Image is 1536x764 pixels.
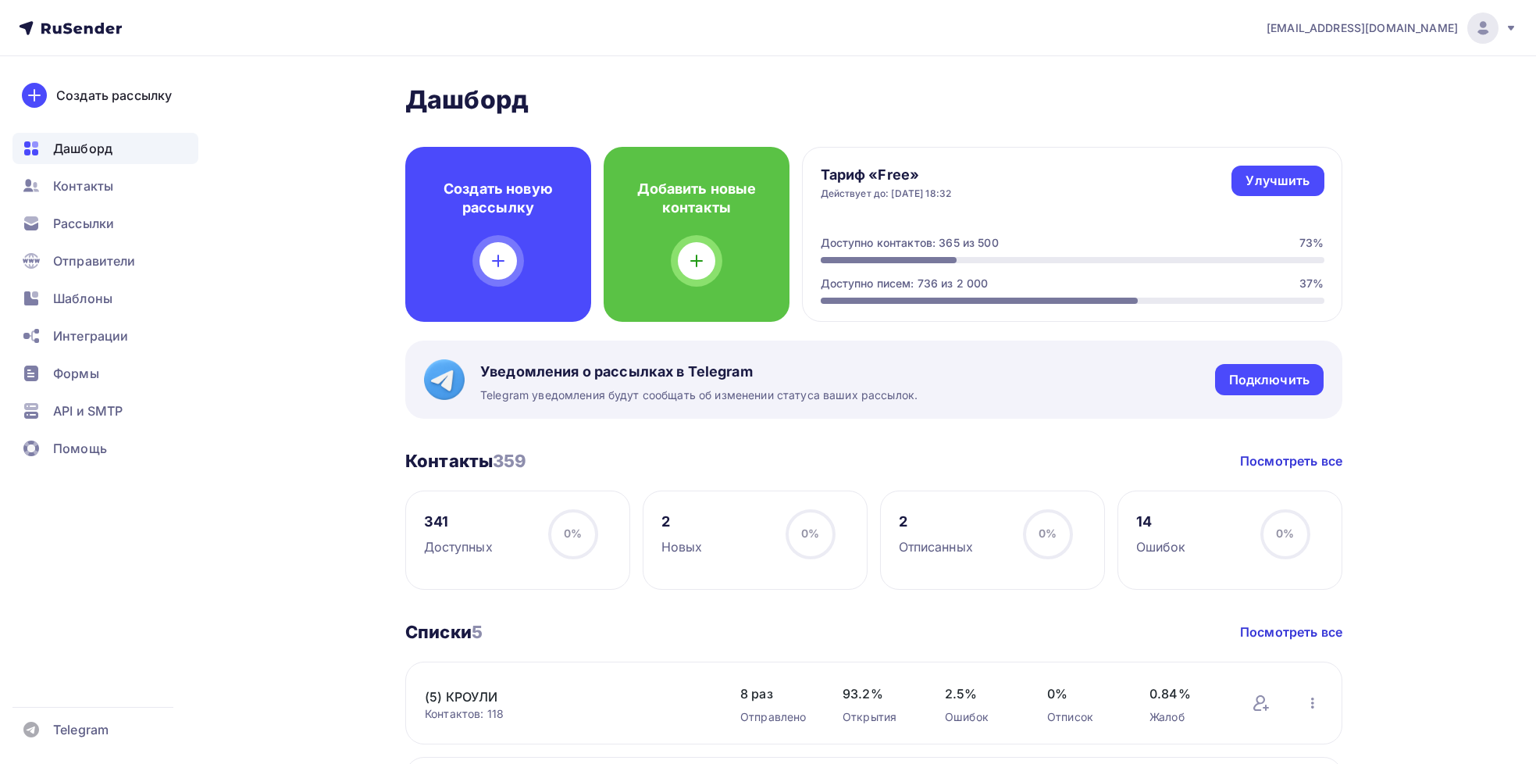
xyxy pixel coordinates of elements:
[1136,537,1186,556] div: Ошибок
[405,450,527,472] h3: Контакты
[801,527,819,540] span: 0%
[12,245,198,277] a: Отправители
[12,208,198,239] a: Рассылки
[1267,20,1458,36] span: [EMAIL_ADDRESS][DOMAIN_NAME]
[945,684,1016,703] span: 2.5%
[493,451,526,471] span: 359
[843,709,914,725] div: Открытия
[12,283,198,314] a: Шаблоны
[56,86,172,105] div: Создать рассылку
[1240,452,1342,470] a: Посмотреть все
[53,214,114,233] span: Рассылки
[945,709,1016,725] div: Ошибок
[480,387,918,403] span: Telegram уведомления будут сообщать об изменении статуса ваших рассылок.
[472,622,483,642] span: 5
[661,512,703,531] div: 2
[480,362,918,381] span: Уведомления о рассылках в Telegram
[430,180,566,217] h4: Создать новую рассылку
[53,720,109,739] span: Telegram
[1276,527,1294,540] span: 0%
[53,364,99,383] span: Формы
[661,537,703,556] div: Новых
[1149,684,1221,703] span: 0.84%
[12,133,198,164] a: Дашборд
[821,187,952,200] div: Действует до: [DATE] 18:32
[53,289,112,308] span: Шаблоны
[53,177,113,195] span: Контакты
[899,537,973,556] div: Отписанных
[424,512,493,531] div: 341
[740,684,811,703] span: 8 раз
[843,684,914,703] span: 93.2%
[405,84,1342,116] h2: Дашборд
[821,276,989,291] div: Доступно писем: 736 из 2 000
[740,709,811,725] div: Отправлено
[1047,684,1118,703] span: 0%
[564,527,582,540] span: 0%
[12,170,198,202] a: Контакты
[899,512,973,531] div: 2
[1267,12,1517,44] a: [EMAIL_ADDRESS][DOMAIN_NAME]
[53,327,128,345] span: Интеграции
[1047,709,1118,725] div: Отписок
[821,166,952,184] h4: Тариф «Free»
[821,235,999,251] div: Доступно контактов: 365 из 500
[1039,527,1057,540] span: 0%
[1299,276,1324,291] div: 37%
[425,687,690,706] a: (5) КРОУЛИ
[53,139,112,158] span: Дашборд
[405,621,483,643] h3: Списки
[53,252,136,270] span: Отправители
[1136,512,1186,531] div: 14
[424,537,493,556] div: Доступных
[53,402,123,420] span: API и SMTP
[1246,172,1310,190] div: Улучшить
[629,180,764,217] h4: Добавить новые контакты
[1229,371,1310,389] div: Подключить
[53,439,107,458] span: Помощь
[12,358,198,389] a: Формы
[1240,623,1342,641] a: Посмотреть все
[1299,235,1324,251] div: 73%
[425,706,709,722] div: Контактов: 118
[1149,709,1221,725] div: Жалоб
